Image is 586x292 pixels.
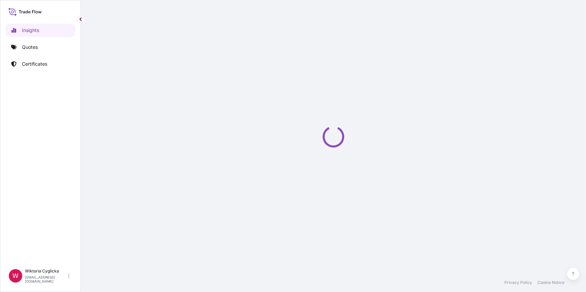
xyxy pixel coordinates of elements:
a: Insights [6,24,75,37]
span: W [12,272,19,279]
p: Wiktoria Cyglicka [25,268,67,274]
p: Certificates [22,61,47,67]
p: Quotes [22,44,38,51]
p: [EMAIL_ADDRESS][DOMAIN_NAME] [25,275,67,283]
a: Privacy Policy [504,280,532,285]
a: Certificates [6,57,75,71]
p: Insights [22,27,39,34]
a: Cookie Notice [537,280,564,285]
a: Quotes [6,40,75,54]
